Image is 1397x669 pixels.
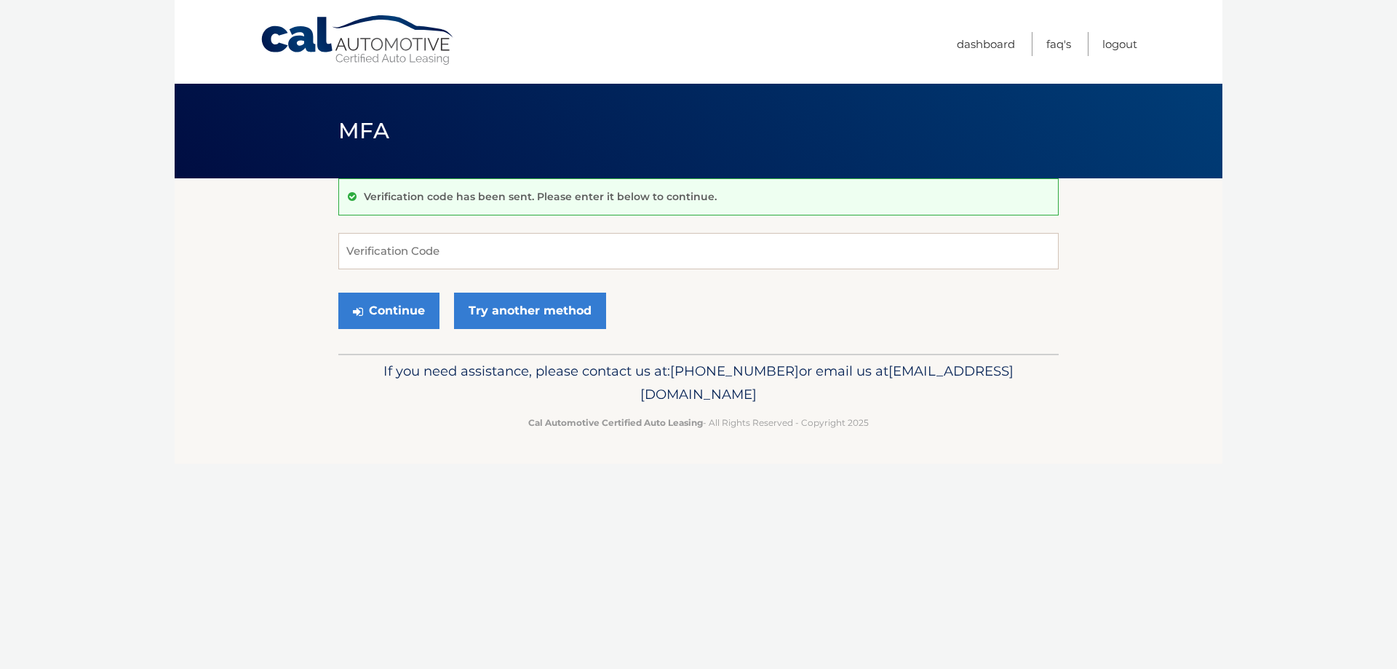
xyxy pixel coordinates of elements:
p: If you need assistance, please contact us at: or email us at [348,360,1049,406]
p: Verification code has been sent. Please enter it below to continue. [364,190,717,203]
a: Try another method [454,293,606,329]
a: FAQ's [1046,32,1071,56]
a: Cal Automotive [260,15,456,66]
span: [EMAIL_ADDRESS][DOMAIN_NAME] [640,363,1014,403]
span: MFA [338,117,389,144]
button: Continue [338,293,439,329]
a: Dashboard [957,32,1015,56]
strong: Cal Automotive Certified Auto Leasing [528,417,703,428]
p: - All Rights Reserved - Copyright 2025 [348,415,1049,430]
input: Verification Code [338,233,1059,269]
span: [PHONE_NUMBER] [670,363,799,379]
a: Logout [1102,32,1137,56]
